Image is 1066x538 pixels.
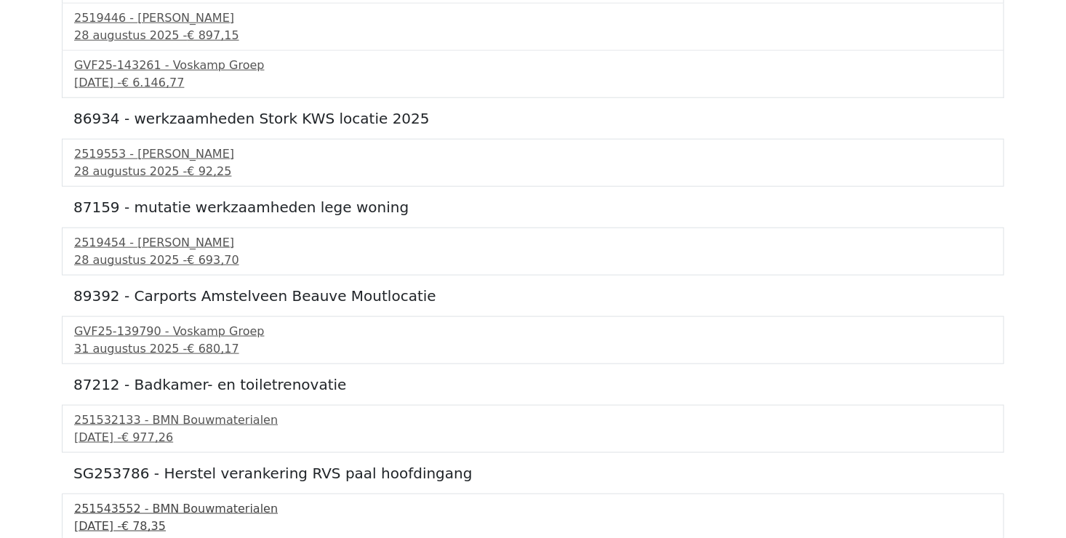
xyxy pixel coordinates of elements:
h5: 87159 - mutatie werkzaamheden lege woning [73,198,993,216]
div: GVF25-139790 - Voskamp Groep [74,323,992,340]
div: 2519553 - [PERSON_NAME] [74,145,992,163]
div: 28 augustus 2025 - [74,27,992,44]
div: 251543552 - BMN Bouwmaterialen [74,500,992,518]
a: 2519553 - [PERSON_NAME]28 augustus 2025 -€ 92,25 [74,145,992,180]
span: € 897,15 [187,28,239,42]
span: € 92,25 [187,164,231,178]
div: 28 augustus 2025 - [74,252,992,269]
a: GVF25-139790 - Voskamp Groep31 augustus 2025 -€ 680,17 [74,323,992,358]
a: GVF25-143261 - Voskamp Groep[DATE] -€ 6.146,77 [74,57,992,92]
div: [DATE] - [74,74,992,92]
span: € 78,35 [121,519,166,533]
h5: SG253786 - Herstel verankering RVS paal hoofdingang [73,465,993,482]
div: [DATE] - [74,429,992,446]
div: 251532133 - BMN Bouwmaterialen [74,411,992,429]
div: 2519446 - [PERSON_NAME] [74,9,992,27]
a: 251543552 - BMN Bouwmaterialen[DATE] -€ 78,35 [74,500,992,535]
div: 31 augustus 2025 - [74,340,992,358]
div: 28 augustus 2025 - [74,163,992,180]
span: € 6.146,77 [121,76,185,89]
h5: 89392 - Carports Amstelveen Beauve Moutlocatie [73,287,993,305]
h5: 86934 - werkzaamheden Stork KWS locatie 2025 [73,110,993,127]
a: 251532133 - BMN Bouwmaterialen[DATE] -€ 977,26 [74,411,992,446]
span: € 693,70 [187,253,239,267]
span: € 977,26 [121,430,173,444]
div: GVF25-143261 - Voskamp Groep [74,57,992,74]
a: 2519446 - [PERSON_NAME]28 augustus 2025 -€ 897,15 [74,9,992,44]
span: € 680,17 [187,342,239,356]
h5: 87212 - Badkamer- en toiletrenovatie [73,376,993,393]
div: 2519454 - [PERSON_NAME] [74,234,992,252]
a: 2519454 - [PERSON_NAME]28 augustus 2025 -€ 693,70 [74,234,992,269]
div: [DATE] - [74,518,992,535]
